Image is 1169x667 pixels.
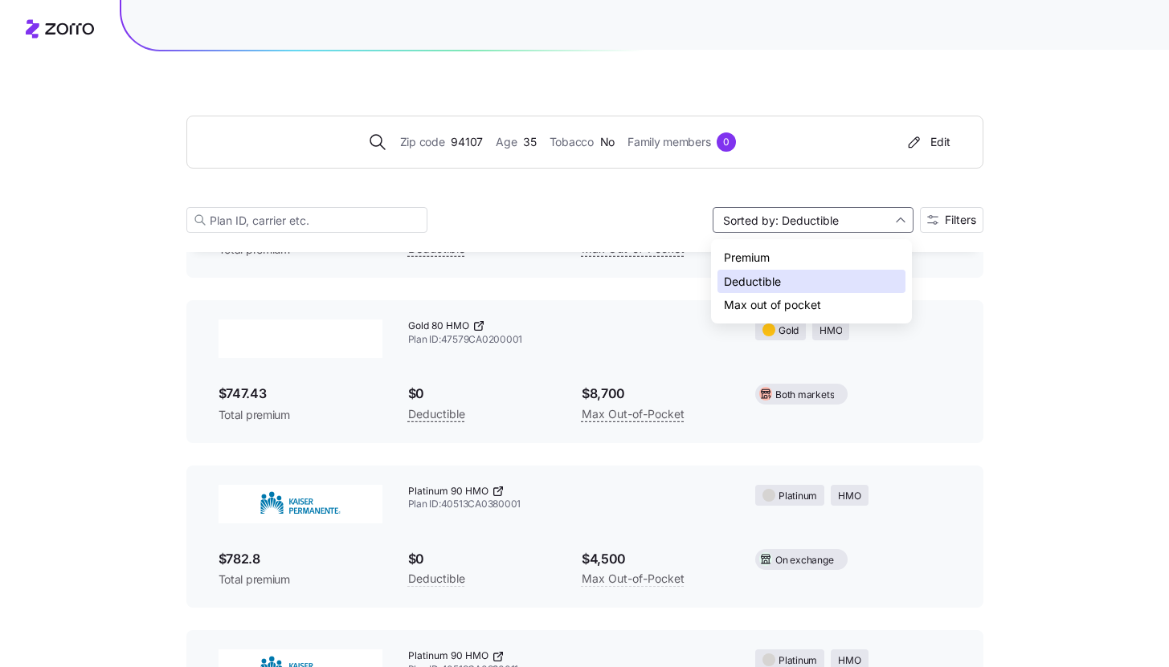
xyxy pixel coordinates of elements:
[219,485,382,523] img: Kaiser Permanente
[627,133,710,151] span: Family members
[186,207,427,233] input: Plan ID, carrier etc.
[920,207,983,233] button: Filters
[713,207,914,233] input: Sort by
[219,571,382,588] span: Total premium
[945,214,976,226] span: Filters
[408,485,488,498] span: Platinum 90 HMO
[408,333,730,347] span: Plan ID: 47579CA0200001
[898,129,957,155] button: Edit
[775,388,834,403] span: Both markets
[451,133,483,151] span: 94107
[582,549,730,569] span: $4,500
[523,133,536,151] span: 35
[779,489,817,504] span: Platinum
[550,133,594,151] span: Tobacco
[219,319,382,358] img: Chinese Community Health Plan
[582,405,685,424] span: Max Out-of-Pocket
[408,549,556,569] span: $0
[775,553,833,568] span: On exchange
[408,384,556,404] span: $0
[219,407,382,423] span: Total premium
[905,134,950,150] div: Edit
[820,323,842,339] span: HMO
[408,405,465,424] span: Deductible
[717,246,905,270] div: Premium
[582,569,685,588] span: Max Out-of-Pocket
[219,384,382,404] span: $747.43
[582,384,730,404] span: $8,700
[408,319,469,333] span: Gold 80 HMO
[717,293,905,317] div: Max out of pocket
[717,132,736,152] div: 0
[717,270,905,294] div: Deductible
[400,133,445,151] span: Zip code
[600,133,615,151] span: No
[408,649,488,663] span: Platinum 90 HMO
[408,569,465,588] span: Deductible
[838,489,860,504] span: HMO
[408,498,730,511] span: Plan ID: 40513CA0380001
[219,549,382,569] span: $782.8
[496,133,517,151] span: Age
[779,323,799,339] span: Gold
